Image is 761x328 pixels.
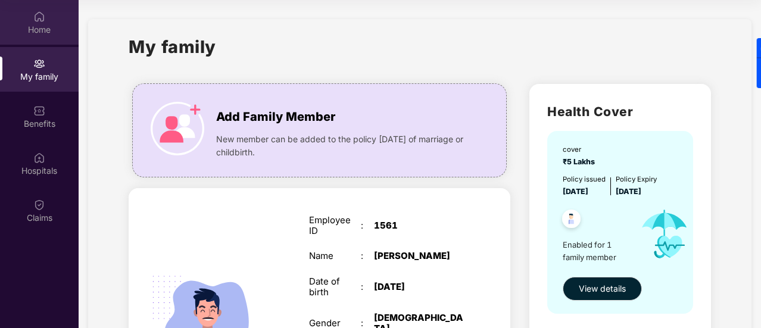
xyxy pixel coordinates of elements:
[33,105,45,117] img: svg+xml;base64,PHN2ZyBpZD0iQmVuZWZpdHMiIHhtbG5zPSJodHRwOi8vd3d3LnczLm9yZy8yMDAwL3N2ZyIgd2lkdGg9Ij...
[563,239,631,263] span: Enabled for 1 family member
[33,199,45,211] img: svg+xml;base64,PHN2ZyBpZD0iQ2xhaW0iIHhtbG5zPSJodHRwOi8vd3d3LnczLm9yZy8yMDAwL3N2ZyIgd2lkdGg9IjIwIi...
[374,251,464,261] div: [PERSON_NAME]
[309,215,361,236] div: Employee ID
[309,276,361,298] div: Date of birth
[361,282,374,292] div: :
[33,11,45,23] img: svg+xml;base64,PHN2ZyBpZD0iSG9tZSIgeG1sbnM9Imh0dHA6Ly93d3cudzMub3JnLzIwMDAvc3ZnIiB3aWR0aD0iMjAiIG...
[216,133,469,159] span: New member can be added to the policy [DATE] of marriage or childbirth.
[579,282,626,295] span: View details
[33,58,45,70] img: svg+xml;base64,PHN2ZyB3aWR0aD0iMjAiIGhlaWdodD0iMjAiIHZpZXdCb3g9IjAgMCAyMCAyMCIgZmlsbD0ibm9uZSIgeG...
[216,108,335,126] span: Add Family Member
[563,174,606,185] div: Policy issued
[563,277,642,301] button: View details
[557,206,586,235] img: svg+xml;base64,PHN2ZyB4bWxucz0iaHR0cDovL3d3dy53My5vcmcvMjAwMC9zdmciIHdpZHRoPSI0OC45NDMiIGhlaWdodD...
[631,198,698,271] img: icon
[616,174,657,185] div: Policy Expiry
[374,220,464,231] div: 1561
[563,157,598,166] span: ₹5 Lakhs
[563,144,598,155] div: cover
[129,33,216,60] h1: My family
[374,282,464,292] div: [DATE]
[547,102,693,121] h2: Health Cover
[361,220,374,231] div: :
[361,251,374,261] div: :
[563,187,588,196] span: [DATE]
[33,152,45,164] img: svg+xml;base64,PHN2ZyBpZD0iSG9zcGl0YWxzIiB4bWxucz0iaHR0cDovL3d3dy53My5vcmcvMjAwMC9zdmciIHdpZHRoPS...
[151,102,204,155] img: icon
[616,187,641,196] span: [DATE]
[309,251,361,261] div: Name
